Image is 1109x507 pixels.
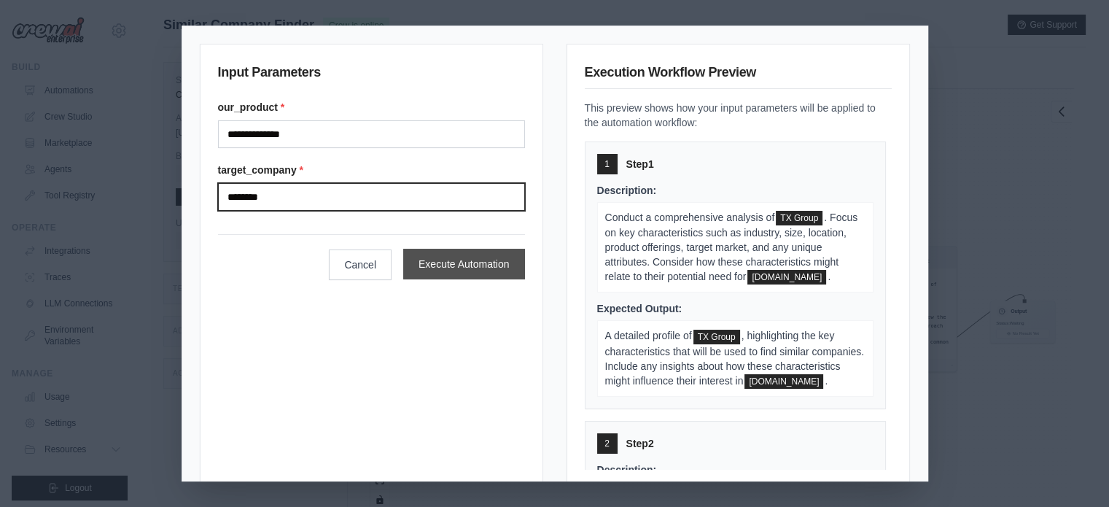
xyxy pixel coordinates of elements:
span: Step 2 [626,436,654,451]
span: 1 [604,158,610,170]
label: our_product [218,100,525,115]
span: Description: [597,185,657,196]
span: . [828,271,830,282]
span: target_company [776,211,822,225]
span: Description: [597,464,657,476]
span: A detailed profile of [605,330,692,341]
span: Conduct a comprehensive analysis of [605,212,775,223]
span: Expected Output: [597,303,682,314]
span: target_company [693,330,740,344]
button: Cancel [329,249,392,280]
label: target_company [218,163,525,177]
span: our_product [747,270,826,285]
span: 2 [604,438,610,449]
span: Step 1 [626,157,654,171]
span: , highlighting the key characteristics that will be used to find similar companies. Include any i... [605,330,865,386]
span: . [825,375,828,387]
p: This preview shows how your input parameters will be applied to the automation workflow: [585,101,892,130]
span: . Focus on key characteristics such as industry, size, location, product offerings, target market... [605,212,858,282]
span: our_product [744,374,823,389]
button: Execute Automation [403,249,525,279]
